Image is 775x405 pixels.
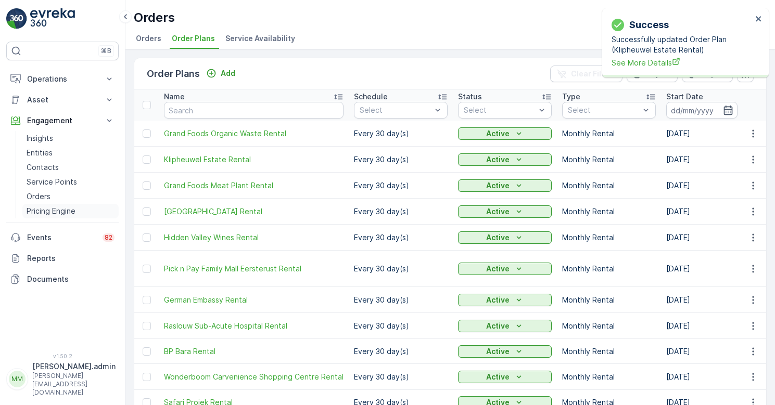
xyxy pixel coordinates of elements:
[458,153,552,166] button: Active
[6,8,27,29] img: logo
[143,181,151,190] div: Toggle Row Selected
[164,232,344,243] a: Hidden Valley Wines Rental
[6,248,119,269] a: Reports
[143,296,151,304] div: Toggle Row Selected
[164,206,344,217] a: Queens Gardens Rental
[6,269,119,290] a: Documents
[27,115,98,126] p: Engagement
[562,92,580,102] p: Type
[666,102,738,119] input: dd/mm/yyyy
[164,295,344,305] a: German Embassy Rental
[562,372,656,382] p: Monthly Rental
[164,372,344,382] a: Wonderboom Carvenience Shopping Centre Rental
[32,361,116,372] p: [PERSON_NAME].admin
[486,206,510,217] p: Active
[164,321,344,331] a: Raslouw Sub-Acute Hospital Rental
[6,361,119,397] button: MM[PERSON_NAME].admin[PERSON_NAME][EMAIL_ADDRESS][DOMAIN_NAME]
[354,346,448,357] p: Every 30 day(s)
[486,295,510,305] p: Active
[568,105,640,115] p: Select
[354,232,448,243] p: Every 30 day(s)
[458,179,552,192] button: Active
[30,8,75,29] img: logo_light-DOdMpM7g.png
[354,154,448,165] p: Every 30 day(s)
[612,34,752,55] p: Successfully updated Order Plan (Klipheuwel Estate Rental)
[143,347,151,356] div: Toggle Row Selected
[354,372,448,382] p: Every 30 day(s)
[27,177,77,187] p: Service Points
[458,320,552,332] button: Active
[164,102,344,119] input: Search
[27,133,53,143] p: Insights
[562,321,656,331] p: Monthly Rental
[27,162,59,173] p: Contacts
[143,233,151,242] div: Toggle Row Selected
[354,321,448,331] p: Every 30 day(s)
[354,295,448,305] p: Every 30 day(s)
[6,110,119,131] button: Engagement
[164,128,344,139] a: Grand Foods Organic Waste Rental
[458,231,552,244] button: Active
[612,57,752,68] a: See More Details
[486,128,510,139] p: Active
[164,92,185,102] p: Name
[550,66,622,82] button: Clear Filters
[9,371,26,387] div: MM
[6,353,119,359] span: v 1.50.2
[464,105,536,115] p: Select
[164,154,344,165] span: Klipheuwel Estate Rental
[360,105,431,115] p: Select
[164,206,344,217] span: [GEOGRAPHIC_DATA] Rental
[221,68,235,79] p: Add
[354,128,448,139] p: Every 30 day(s)
[136,33,161,44] span: Orders
[143,129,151,138] div: Toggle Row Selected
[458,263,552,275] button: Active
[571,69,616,79] p: Clear Filters
[755,15,763,24] button: close
[486,372,510,382] p: Active
[458,127,552,140] button: Active
[172,33,215,44] span: Order Plans
[562,206,656,217] p: Monthly Rental
[562,154,656,165] p: Monthly Rental
[32,372,116,397] p: [PERSON_NAME][EMAIL_ADDRESS][DOMAIN_NAME]
[22,175,119,189] a: Service Points
[143,207,151,216] div: Toggle Row Selected
[354,206,448,217] p: Every 30 day(s)
[143,155,151,164] div: Toggle Row Selected
[354,180,448,191] p: Every 30 day(s)
[6,89,119,110] button: Asset
[105,233,112,242] p: 82
[6,69,119,89] button: Operations
[458,345,552,358] button: Active
[225,33,295,44] span: Service Availability
[147,67,200,81] p: Order Plans
[354,264,448,274] p: Every 30 day(s)
[164,264,344,274] a: Pick n Pay Family Mall Eersterust Rental
[164,180,344,191] a: Grand Foods Meat Plant Rental
[562,264,656,274] p: Monthly Rental
[164,346,344,357] a: BP Bara Rental
[22,160,119,175] a: Contacts
[486,264,510,274] p: Active
[202,67,239,80] button: Add
[27,148,53,158] p: Entities
[134,9,175,26] p: Orders
[486,180,510,191] p: Active
[22,146,119,160] a: Entities
[27,232,96,243] p: Events
[562,180,656,191] p: Monthly Rental
[143,265,151,273] div: Toggle Row Selected
[143,322,151,330] div: Toggle Row Selected
[562,346,656,357] p: Monthly Rental
[562,128,656,139] p: Monthly Rental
